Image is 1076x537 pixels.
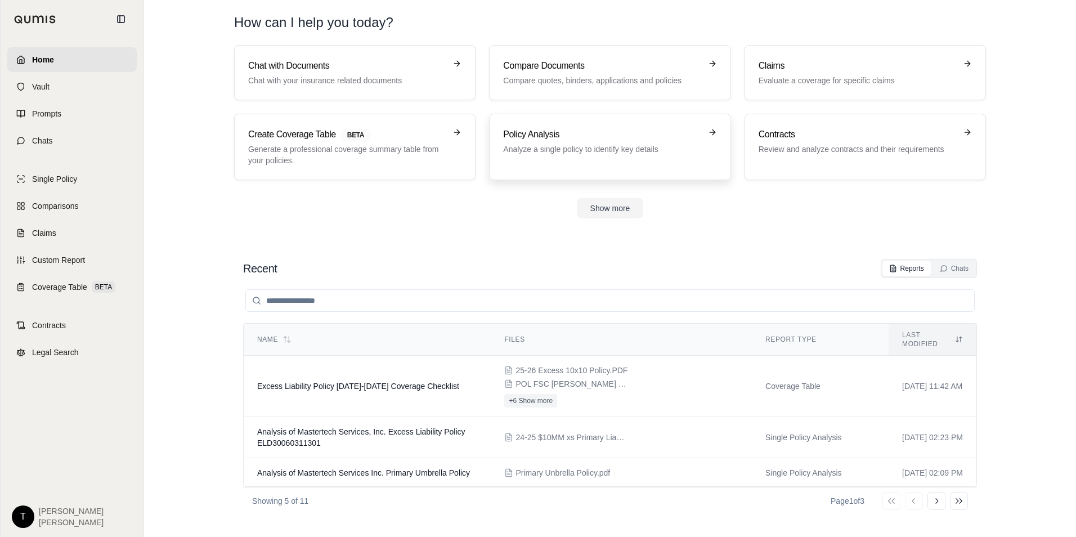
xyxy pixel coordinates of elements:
[752,417,889,458] td: Single Policy Analysis
[257,427,465,447] span: Analysis of Mastertech Services, Inc. Excess Liability Policy ELD30060311301
[234,14,393,32] h1: How can I help you today?
[889,356,976,417] td: [DATE] 11:42 AM
[32,281,87,293] span: Coverage Table
[503,59,701,73] h3: Compare Documents
[248,144,446,166] p: Generate a professional coverage summary table from your policies.
[752,458,889,488] td: Single Policy Analysis
[577,198,644,218] button: Show more
[7,313,137,338] a: Contracts
[7,248,137,272] a: Custom Report
[7,221,137,245] a: Claims
[759,128,956,141] h3: Contracts
[902,330,963,348] div: Last modified
[32,54,54,65] span: Home
[7,74,137,99] a: Vault
[248,128,446,141] h3: Create Coverage Table
[32,347,79,358] span: Legal Search
[489,114,730,180] a: Policy AnalysisAnalyze a single policy to identify key details
[39,517,104,528] span: [PERSON_NAME]
[882,261,931,276] button: Reports
[234,45,476,100] a: Chat with DocumentsChat with your insurance related documents
[257,468,470,477] span: Analysis of Mastertech Services Inc. Primary Umbrella Policy
[7,275,137,299] a: Coverage TableBETA
[112,10,130,28] button: Collapse sidebar
[340,129,371,141] span: BETA
[257,335,477,344] div: Name
[504,394,557,408] button: +6 Show more
[503,128,701,141] h3: Policy Analysis
[32,200,78,212] span: Comparisons
[759,75,956,86] p: Evaluate a coverage for specific claims
[257,382,459,391] span: Excess Liability Policy 2025-2026 Coverage Checklist
[515,432,628,443] span: 24-25 $10MM xs Primary Liability Policy.pdf
[940,264,969,273] div: Chats
[515,365,627,376] span: 25-26 Excess 10x10 Policy.PDF
[889,458,976,488] td: [DATE] 02:09 PM
[32,320,66,331] span: Contracts
[503,75,701,86] p: Compare quotes, binders, applications and policies
[12,505,34,528] div: T
[889,264,924,273] div: Reports
[14,15,56,24] img: Qumis Logo
[745,114,986,180] a: ContractsReview and analyze contracts and their requirements
[759,144,956,155] p: Review and analyze contracts and their requirements
[515,378,628,390] span: POL FSC Prof REN (CRC).PDF
[243,261,277,276] h2: Recent
[503,144,701,155] p: Analyze a single policy to identify key details
[252,495,308,507] p: Showing 5 of 11
[32,227,56,239] span: Claims
[7,194,137,218] a: Comparisons
[7,47,137,72] a: Home
[234,114,476,180] a: Create Coverage TableBETAGenerate a professional coverage summary table from your policies.
[248,59,446,73] h3: Chat with Documents
[32,135,53,146] span: Chats
[32,173,77,185] span: Single Policy
[7,340,137,365] a: Legal Search
[752,324,889,356] th: Report Type
[831,495,864,507] div: Page 1 of 3
[515,467,610,478] span: Primary Unbrella Policy.pdf
[752,356,889,417] td: Coverage Table
[489,45,730,100] a: Compare DocumentsCompare quotes, binders, applications and policies
[7,167,137,191] a: Single Policy
[32,254,85,266] span: Custom Report
[32,108,61,119] span: Prompts
[7,101,137,126] a: Prompts
[759,59,956,73] h3: Claims
[491,324,752,356] th: Files
[745,45,986,100] a: ClaimsEvaluate a coverage for specific claims
[7,128,137,153] a: Chats
[933,261,975,276] button: Chats
[92,281,115,293] span: BETA
[39,505,104,517] span: [PERSON_NAME]
[889,417,976,458] td: [DATE] 02:23 PM
[248,75,446,86] p: Chat with your insurance related documents
[32,81,50,92] span: Vault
